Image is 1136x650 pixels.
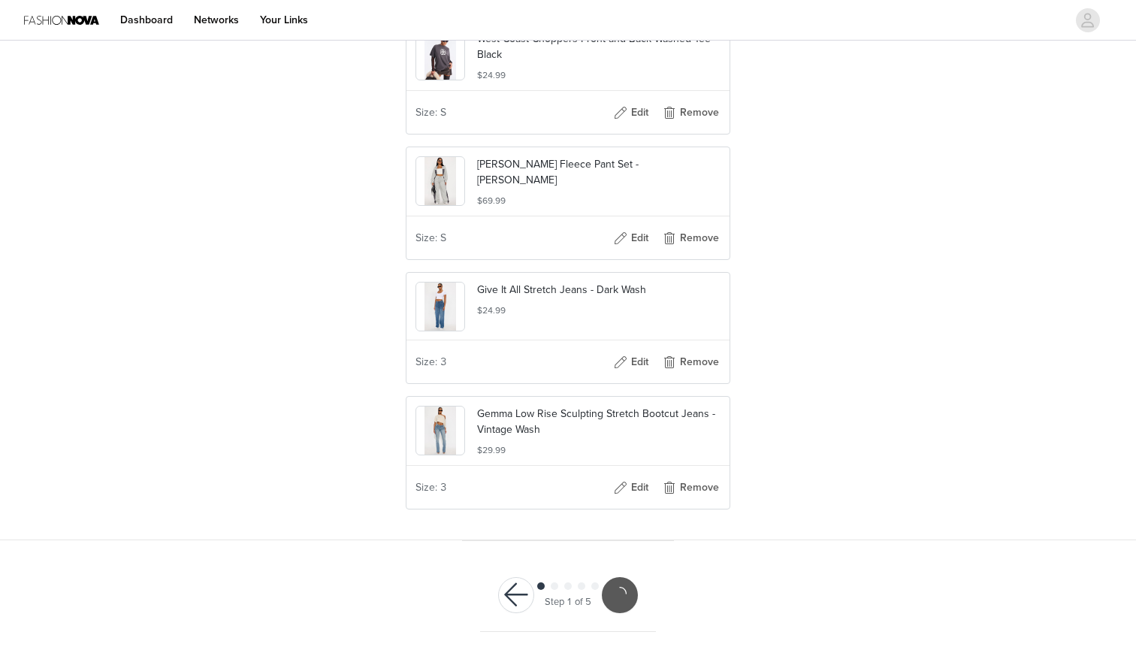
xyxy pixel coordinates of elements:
div: avatar [1080,8,1095,32]
p: Give It All Stretch Jeans - Dark Wash [477,282,721,298]
h5: $69.99 [477,194,721,207]
img: Fashion Nova Logo [24,3,99,37]
button: Edit [600,350,660,374]
span: Size: 3 [415,354,446,370]
img: product image [424,283,457,331]
h5: $24.99 [477,68,721,82]
h5: $24.99 [477,304,721,317]
p: [PERSON_NAME] Fleece Pant Set - [PERSON_NAME] [477,156,721,188]
h5: $29.99 [477,443,721,457]
p: Gemma Low Rise Sculpting Stretch Bootcut Jeans - Vintage Wash [477,406,721,437]
span: Size: 3 [415,479,446,495]
img: product image [424,407,457,455]
span: Size: S [415,230,446,246]
button: Edit [600,476,660,500]
a: Networks [185,3,248,37]
span: Size: S [415,104,446,120]
button: Remove [660,476,721,500]
img: product image [424,157,457,205]
button: Remove [660,226,721,250]
button: Edit [600,226,660,250]
button: Remove [660,101,721,125]
p: West Coast Choppers Front and Back Washed Tee - Black [477,31,721,62]
button: Remove [660,350,721,374]
button: Edit [600,101,660,125]
a: Dashboard [111,3,182,37]
a: Your Links [251,3,317,37]
div: Step 1 of 5 [545,595,591,610]
img: product image [424,32,457,80]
